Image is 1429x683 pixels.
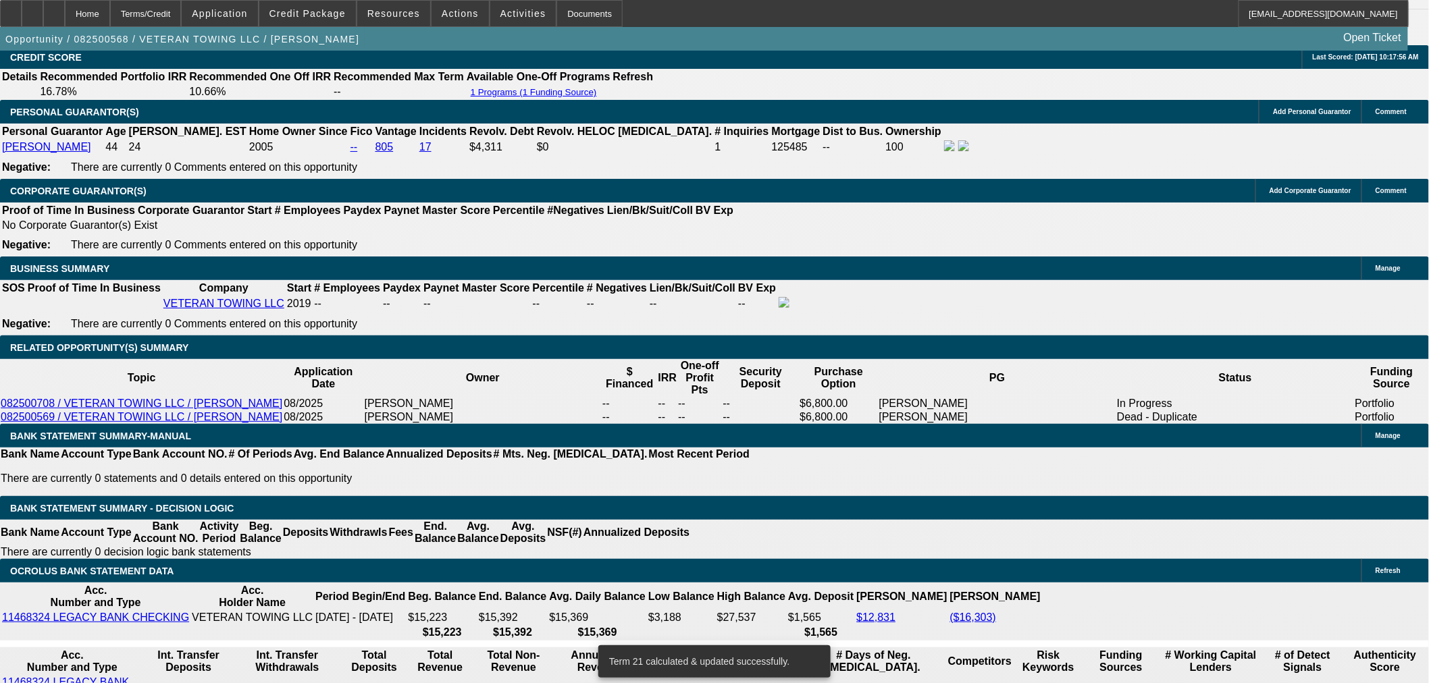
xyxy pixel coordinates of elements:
b: # Negatives [587,282,647,294]
td: [PERSON_NAME] [879,397,1117,410]
b: [PERSON_NAME]. EST [129,126,246,137]
td: Portfolio [1355,410,1429,424]
span: RELATED OPPORTUNITY(S) SUMMARY [10,342,188,353]
th: Application Date [283,359,363,397]
b: Mortgage [772,126,821,137]
span: BANK STATEMENT SUMMARY-MANUAL [10,431,191,441]
th: # Of Periods [228,447,293,461]
th: Low Balance [648,584,715,609]
th: IRR [658,359,678,397]
span: Manage [1376,265,1401,272]
th: Funding Sources [1085,649,1158,674]
b: Start [287,282,311,294]
a: 082500569 / VETERAN TOWING LLC / [PERSON_NAME] [1,411,282,422]
a: 17 [419,141,432,153]
th: Avg. Deposit [787,584,854,609]
td: [PERSON_NAME] [364,397,602,410]
span: Resources [367,8,420,19]
b: Incidents [419,126,467,137]
td: -- [602,410,658,424]
th: Total Revenue [408,649,472,674]
a: Open Ticket [1339,26,1407,49]
b: BV Exp [738,282,776,294]
th: Most Recent Period [648,447,750,461]
th: Deposits [282,520,330,545]
td: -- [658,397,678,410]
th: Account Type [60,520,132,545]
span: BUSINESS SUMMARY [10,263,109,274]
th: Beg. Balance [239,520,282,545]
th: Avg. Deposits [500,520,547,545]
span: 2005 [249,141,274,153]
th: $ Financed [602,359,658,397]
span: Refresh [1376,567,1401,574]
b: Vantage [375,126,417,137]
td: [DATE] - [DATE] [315,611,406,624]
span: Add Corporate Guarantor [1270,187,1351,194]
th: # Days of Neg. [MEDICAL_DATA]. [802,649,946,674]
span: Actions [442,8,479,19]
th: Fees [388,520,414,545]
span: There are currently 0 Comments entered on this opportunity [71,239,357,250]
th: Available One-Off Programs [466,70,611,84]
td: VETERAN TOWING LLC [191,611,313,624]
b: Lien/Bk/Suit/Coll [650,282,735,294]
div: Term 21 calculated & updated successfully. [598,645,825,678]
span: Credit Package [269,8,346,19]
b: # Inquiries [714,126,769,137]
button: Application [182,1,257,26]
a: 11468324 LEGACY BANK CHECKING [2,611,189,623]
b: Negative: [2,318,51,329]
div: -- [587,298,647,310]
td: 2019 [286,296,312,311]
b: Corporate Guarantor [138,204,244,216]
td: $4,311 [469,140,535,155]
td: -- [823,140,884,155]
th: End. Balance [478,584,547,609]
td: 16.78% [39,85,187,99]
button: Credit Package [259,1,356,26]
td: $15,392 [478,611,547,624]
b: # Employees [314,282,380,294]
b: Percentile [533,282,584,294]
th: Period Begin/End [315,584,406,609]
td: 1 [714,140,769,155]
th: Acc. Number and Type [1,649,143,674]
td: $15,369 [548,611,646,624]
b: Fico [350,126,373,137]
td: -- [723,410,800,424]
th: Proof of Time In Business [27,281,161,295]
td: -- [382,296,421,311]
td: -- [723,397,800,410]
th: $1,565 [787,626,854,639]
span: There are currently 0 Comments entered on this opportunity [71,318,357,329]
td: No Corporate Guarantor(s) Exist [1,219,739,232]
button: Actions [432,1,489,26]
a: -- [350,141,358,153]
span: Opportunity / 082500568 / VETERAN TOWING LLC / [PERSON_NAME] [5,34,359,45]
th: Int. Transfer Deposits [145,649,233,674]
td: 10.66% [188,85,332,99]
td: [PERSON_NAME] [364,410,602,424]
td: -- [737,296,777,311]
th: Acc. Holder Name [191,584,313,609]
a: 805 [375,141,394,153]
a: $12,831 [856,611,895,623]
b: Revolv. Debt [469,126,534,137]
th: # Mts. Neg. [MEDICAL_DATA]. [493,447,648,461]
th: Recommended Max Term [333,70,465,84]
b: Paynet Master Score [384,204,490,216]
td: 44 [105,140,126,155]
th: $15,392 [478,626,547,639]
th: Avg. Daily Balance [548,584,646,609]
b: Ownership [885,126,941,137]
b: Dist to Bus. [823,126,883,137]
td: Portfolio [1355,397,1429,410]
a: [PERSON_NAME] [2,141,91,153]
td: $0 [536,140,713,155]
th: PG [879,359,1117,397]
th: Refresh [613,70,654,84]
th: Status [1116,359,1355,397]
th: Total Deposits [342,649,407,674]
img: facebook-icon.png [944,140,955,151]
